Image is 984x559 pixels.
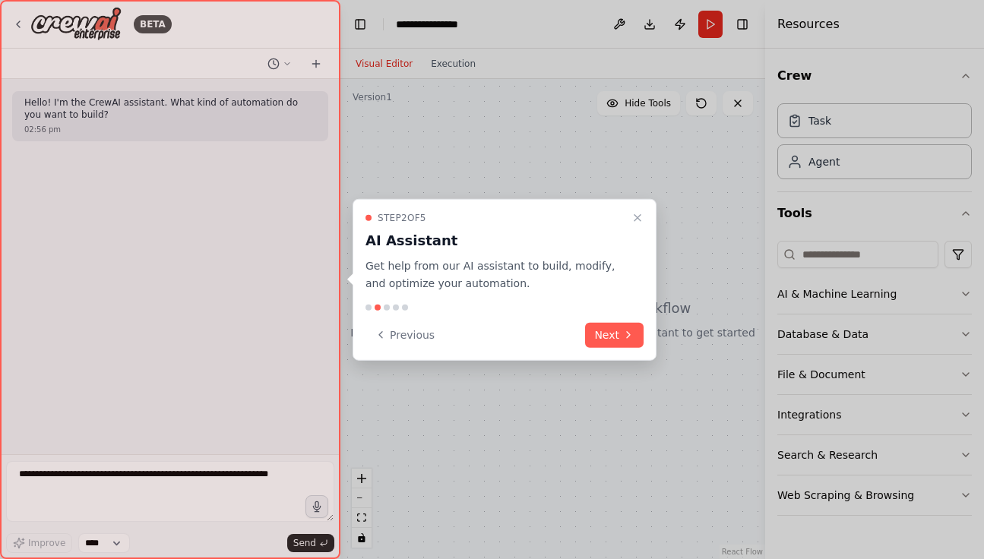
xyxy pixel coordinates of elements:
button: Next [585,322,644,347]
p: Get help from our AI assistant to build, modify, and optimize your automation. [365,257,625,292]
button: Close walkthrough [628,209,647,227]
button: Previous [365,322,444,347]
h3: AI Assistant [365,230,625,251]
span: Step 2 of 5 [378,212,426,224]
button: Hide left sidebar [350,14,371,35]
